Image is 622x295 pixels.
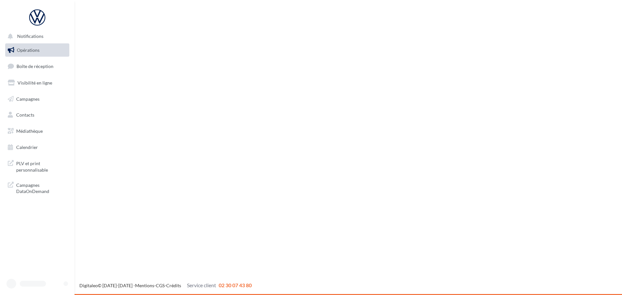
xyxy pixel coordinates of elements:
[4,124,71,138] a: Médiathèque
[219,282,252,288] span: 02 30 07 43 80
[156,283,165,288] a: CGS
[4,76,71,90] a: Visibilité en ligne
[166,283,181,288] a: Crédits
[16,128,43,134] span: Médiathèque
[4,92,71,106] a: Campagnes
[17,47,40,53] span: Opérations
[17,80,52,85] span: Visibilité en ligne
[4,59,71,73] a: Boîte de réception
[16,144,38,150] span: Calendrier
[79,283,252,288] span: © [DATE]-[DATE] - - -
[17,63,53,69] span: Boîte de réception
[16,112,34,118] span: Contacts
[16,159,67,173] span: PLV et print personnalisable
[187,282,216,288] span: Service client
[135,283,154,288] a: Mentions
[4,108,71,122] a: Contacts
[17,34,43,39] span: Notifications
[79,283,98,288] a: Digitaleo
[16,181,67,195] span: Campagnes DataOnDemand
[4,141,71,154] a: Calendrier
[4,178,71,197] a: Campagnes DataOnDemand
[16,96,40,101] span: Campagnes
[4,156,71,176] a: PLV et print personnalisable
[4,43,71,57] a: Opérations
